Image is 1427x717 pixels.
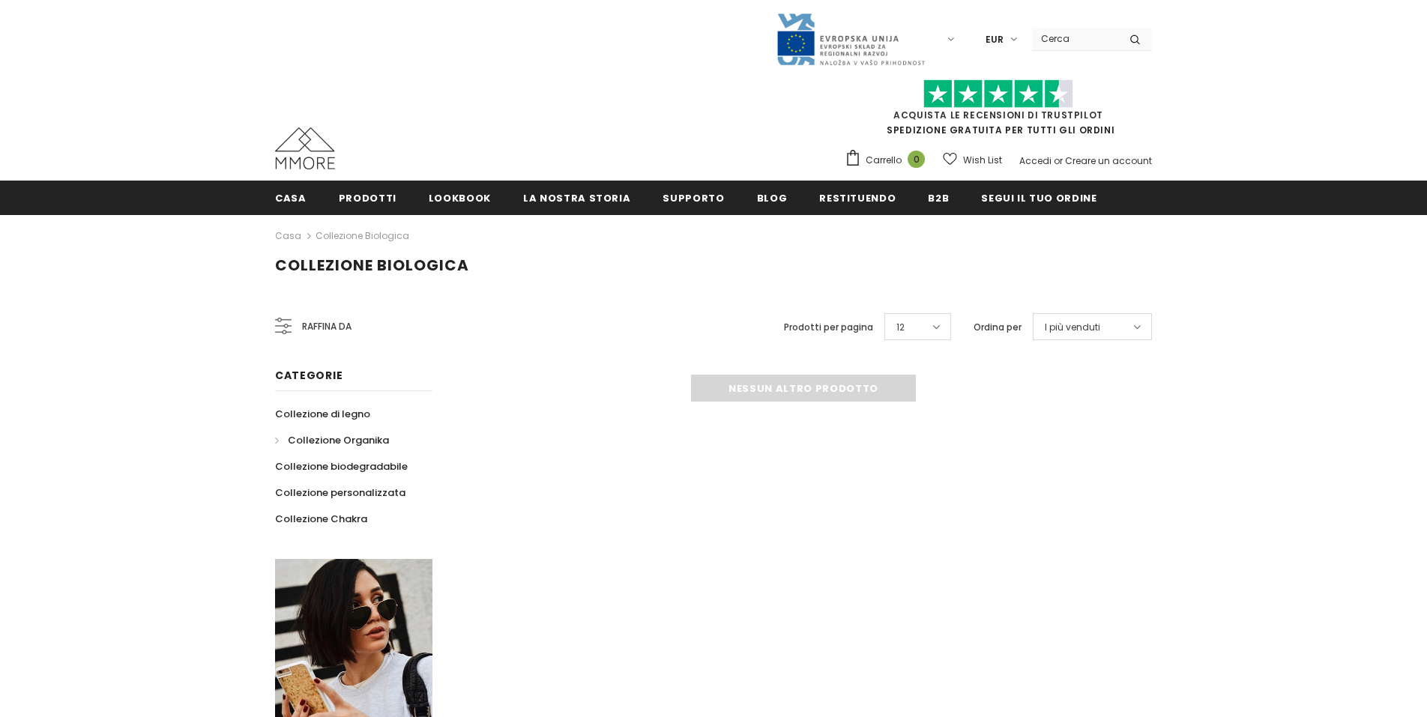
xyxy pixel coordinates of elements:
span: Prodotti [339,191,396,205]
span: Raffina da [302,318,352,335]
span: I più venduti [1045,320,1100,335]
span: Collezione personalizzata [275,485,405,500]
img: Fidati di Pilot Stars [923,79,1073,109]
a: Collezione biologica [316,229,409,242]
a: Acquista le recensioni di TrustPilot [893,109,1103,121]
a: Collezione biodegradabile [275,453,408,479]
a: Collezione di legno [275,401,370,427]
span: La nostra storia [523,191,630,205]
span: Blog [757,191,788,205]
label: Prodotti per pagina [784,320,873,335]
span: B2B [928,191,949,205]
span: 0 [908,151,925,168]
span: Wish List [963,153,1002,168]
span: Collezione biologica [275,255,469,276]
a: Restituendo [819,181,896,214]
a: Collezione personalizzata [275,479,405,506]
input: Search Site [1032,28,1118,49]
a: B2B [928,181,949,214]
img: Javni Razpis [776,12,926,67]
a: Lookbook [429,181,491,214]
span: 12 [896,320,905,335]
span: Segui il tuo ordine [981,191,1096,205]
a: Creare un account [1065,154,1152,167]
span: Carrello [866,153,902,168]
span: SPEDIZIONE GRATUITA PER TUTTI GLI ORDINI [845,86,1152,136]
a: La nostra storia [523,181,630,214]
a: supporto [663,181,724,214]
a: Wish List [943,147,1002,173]
span: EUR [986,32,1004,47]
span: Collezione Chakra [275,512,367,526]
span: Restituendo [819,191,896,205]
span: or [1054,154,1063,167]
a: Segui il tuo ordine [981,181,1096,214]
a: Accedi [1019,154,1052,167]
a: Casa [275,181,307,214]
span: Collezione biodegradabile [275,459,408,474]
span: supporto [663,191,724,205]
span: Collezione Organika [288,433,389,447]
a: Blog [757,181,788,214]
img: Casi MMORE [275,127,335,169]
a: Carrello 0 [845,149,932,172]
a: Collezione Chakra [275,506,367,532]
span: Lookbook [429,191,491,205]
a: Collezione Organika [275,427,389,453]
span: Collezione di legno [275,407,370,421]
span: Casa [275,191,307,205]
label: Ordina per [974,320,1022,335]
a: Javni Razpis [776,32,926,45]
span: Categorie [275,368,343,383]
a: Prodotti [339,181,396,214]
a: Casa [275,227,301,245]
